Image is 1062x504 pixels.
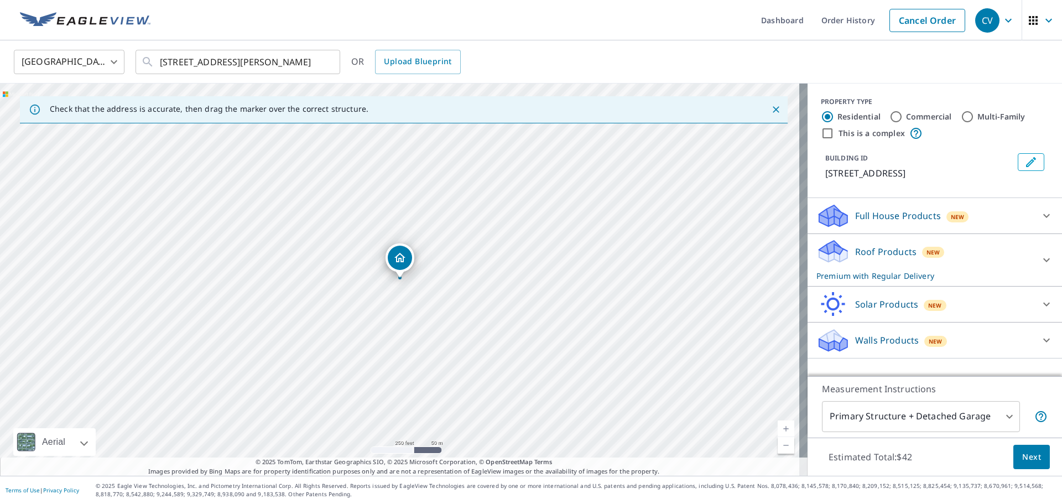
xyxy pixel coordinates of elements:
p: BUILDING ID [825,153,868,163]
p: Full House Products [855,209,941,222]
div: Solar ProductsNew [816,291,1053,318]
label: This is a complex [839,128,905,139]
span: New [928,301,942,310]
img: EV Logo [20,12,150,29]
a: Current Level 17, Zoom Out [778,437,794,454]
div: [GEOGRAPHIC_DATA] [14,46,124,77]
div: Full House ProductsNew [816,202,1053,229]
div: Aerial [13,428,96,456]
p: © 2025 Eagle View Technologies, Inc. and Pictometry International Corp. All Rights Reserved. Repo... [96,482,1056,498]
button: Edit building 1 [1018,153,1044,171]
span: Next [1022,450,1041,464]
p: Solar Products [855,298,918,311]
a: Cancel Order [889,9,965,32]
a: Upload Blueprint [375,50,460,74]
label: Commercial [906,111,952,122]
div: Roof ProductsNewPremium with Regular Delivery [816,238,1053,282]
a: Terms of Use [6,486,40,494]
div: PROPERTY TYPE [821,97,1049,107]
span: New [929,337,943,346]
div: Dropped pin, building 1, Residential property, 315 Beechwood Dr Athens, GA 30606 [386,243,414,278]
div: Walls ProductsNew [816,327,1053,354]
button: Next [1013,445,1050,470]
span: New [951,212,965,221]
label: Multi-Family [977,111,1025,122]
span: Upload Blueprint [384,55,451,69]
input: Search by address or latitude-longitude [160,46,317,77]
p: Check that the address is accurate, then drag the marker over the correct structure. [50,104,368,114]
span: New [926,248,940,257]
a: Privacy Policy [43,486,79,494]
div: OR [351,50,461,74]
p: | [6,487,79,493]
div: Aerial [39,428,69,456]
span: Your report will include the primary structure and a detached garage if one exists. [1034,410,1048,423]
div: CV [975,8,999,33]
a: OpenStreetMap [486,458,532,466]
label: Residential [837,111,881,122]
p: Premium with Regular Delivery [816,270,1033,282]
a: Terms [534,458,553,466]
p: Measurement Instructions [822,382,1048,396]
button: Close [769,102,783,117]
p: Walls Products [855,334,919,347]
p: Estimated Total: $42 [820,445,921,469]
div: Primary Structure + Detached Garage [822,401,1020,432]
p: Roof Products [855,245,917,258]
a: Current Level 17, Zoom In [778,420,794,437]
span: © 2025 TomTom, Earthstar Geographics SIO, © 2025 Microsoft Corporation, © [256,458,553,467]
p: [STREET_ADDRESS] [825,167,1013,180]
